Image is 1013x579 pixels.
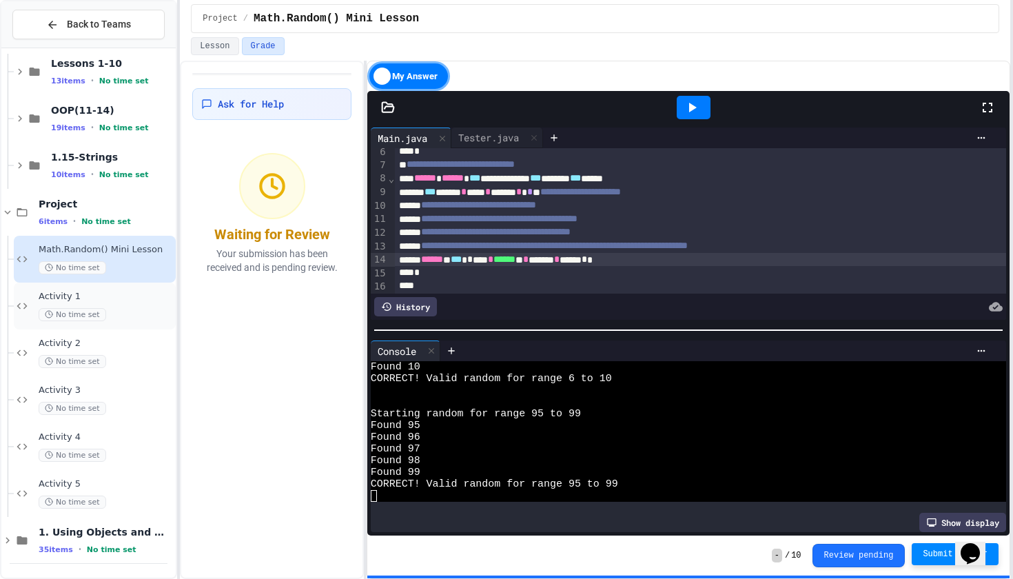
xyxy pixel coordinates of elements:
button: Review pending [812,544,905,567]
span: Found 98 [371,455,420,467]
span: Found 97 [371,443,420,455]
span: Activity 3 [39,385,173,396]
button: Lesson [191,37,238,55]
div: Tester.java [451,128,543,148]
span: OOP(11-14) [51,104,173,116]
span: Project [39,198,173,210]
span: Activity 5 [39,478,173,490]
span: • [73,216,76,227]
span: CORRECT! Valid random for range 6 to 10 [371,373,612,385]
span: Math.Random() Mini Lesson [39,244,173,256]
div: Console [371,344,423,358]
div: Tester.java [451,130,526,145]
span: - [772,549,782,562]
span: Submit Answer [923,549,988,560]
span: No time set [81,217,131,226]
span: Lessons 1-10 [51,57,173,70]
span: No time set [99,123,149,132]
span: No time set [87,545,136,554]
div: 12 [371,226,388,240]
div: 7 [371,159,388,172]
span: Found 10 [371,361,420,373]
div: 9 [371,185,388,199]
span: Found 96 [371,431,420,443]
span: 1.15-Strings [51,151,173,163]
div: 10 [371,199,388,213]
div: History [374,297,437,316]
span: 1. Using Objects and Methods [39,526,173,538]
span: No time set [39,402,106,415]
span: 19 items [51,123,85,132]
div: 17 [371,293,388,306]
span: Project [203,13,237,24]
div: 14 [371,253,388,267]
div: 8 [371,172,388,185]
div: 6 [371,145,388,159]
span: No time set [39,355,106,368]
button: Grade [242,37,285,55]
span: CORRECT! Valid random for range 95 to 99 [371,478,618,490]
span: Math.Random() Mini Lesson [254,10,419,27]
span: No time set [39,449,106,462]
span: Found 95 [371,420,420,431]
span: Activity 1 [39,291,173,303]
div: Console [371,341,440,361]
span: No time set [99,77,149,85]
span: Starting random for range 95 to 99 [371,408,581,420]
div: 16 [371,280,388,293]
span: Back to Teams [67,17,131,32]
span: Activity 2 [39,338,173,349]
div: Show display [919,513,1006,532]
span: No time set [39,496,106,509]
button: Submit Answer [912,543,999,565]
span: No time set [39,261,106,274]
span: • [91,122,94,133]
span: Activity 4 [39,431,173,443]
span: / [243,13,248,24]
div: Waiting for Review [214,225,330,244]
span: / [785,550,790,561]
div: Main.java [371,128,451,148]
span: 35 items [39,545,73,554]
iframe: chat widget [955,524,999,565]
span: • [91,75,94,86]
span: 13 items [51,77,85,85]
div: 15 [371,267,388,280]
span: • [91,169,94,180]
span: No time set [99,170,149,179]
button: Back to Teams [12,10,165,39]
span: 6 items [39,217,68,226]
span: 10 items [51,170,85,179]
span: • [79,544,81,555]
span: Found 99 [371,467,420,478]
div: 13 [371,240,388,254]
span: Ask for Help [218,97,284,111]
div: Main.java [371,131,434,145]
span: 10 [791,550,801,561]
span: No time set [39,308,106,321]
span: Fold line [388,173,395,184]
div: 11 [371,212,388,226]
p: Your submission has been received and is pending review. [201,247,343,274]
